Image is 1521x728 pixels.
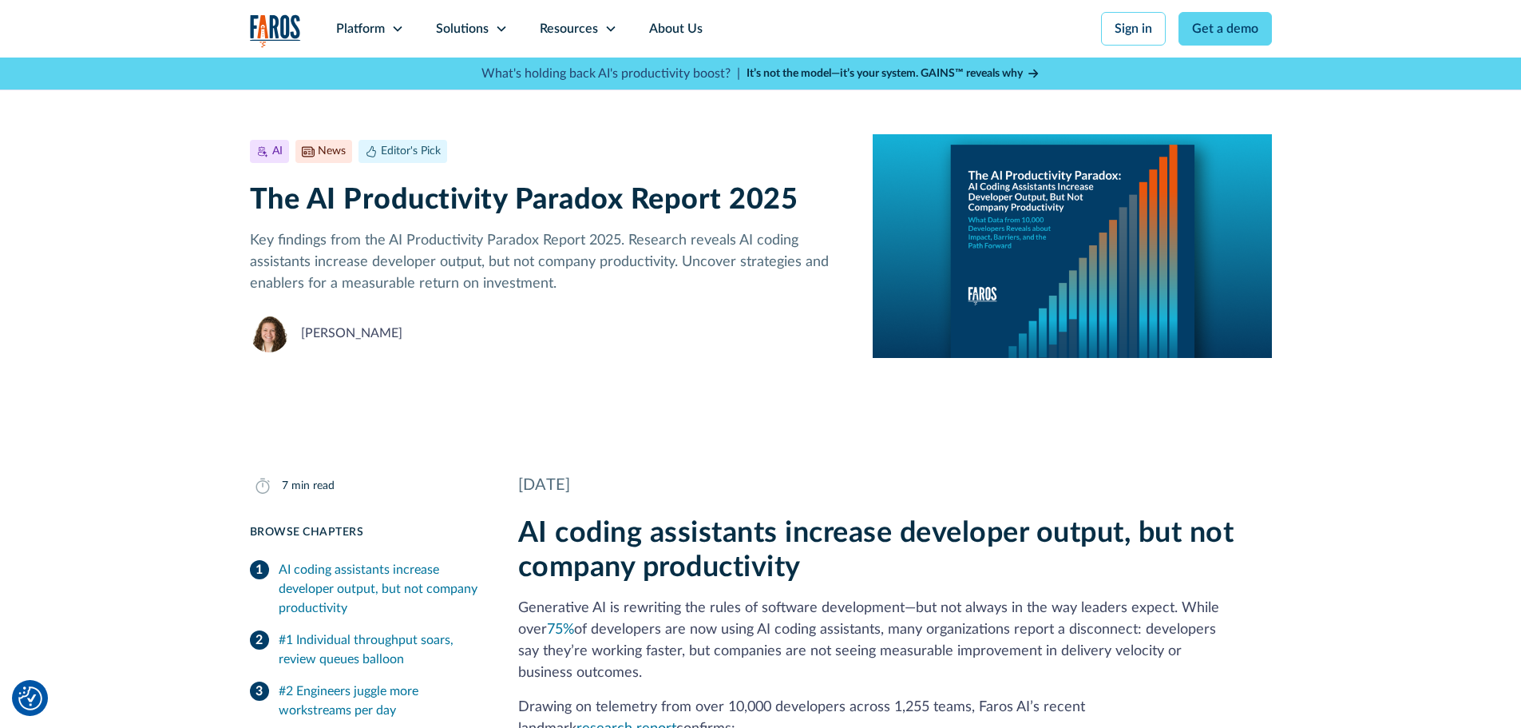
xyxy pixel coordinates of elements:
div: [DATE] [518,473,1272,497]
img: Neely Dunlap [250,314,288,352]
div: Solutions [436,19,489,38]
a: home [250,14,301,47]
div: Platform [336,19,385,38]
img: Revisit consent button [18,686,42,710]
div: min read [291,478,335,495]
a: #2 Engineers juggle more workstreams per day [250,675,480,726]
p: What's holding back AI's productivity boost? | [481,64,740,83]
div: #2 Engineers juggle more workstreams per day [279,682,480,720]
div: Editor's Pick [381,143,441,160]
button: Cookie Settings [18,686,42,710]
div: News [318,143,346,160]
div: 7 [282,478,288,495]
div: [PERSON_NAME] [301,324,402,343]
a: Sign in [1101,12,1166,46]
div: Resources [540,19,598,38]
img: Logo of the analytics and reporting company Faros. [250,14,301,47]
div: AI coding assistants increase developer output, but not company productivity [279,560,480,618]
img: A report cover on a blue background. The cover reads:The AI Productivity Paradox: AI Coding Assis... [873,134,1271,358]
div: Browse Chapters [250,524,480,541]
a: #1 Individual throughput soars, review queues balloon [250,624,480,675]
strong: It’s not the model—it’s your system. GAINS™ reveals why [747,68,1023,79]
p: Generative AI is rewriting the rules of software development—but not always in the way leaders ex... [518,598,1272,684]
a: It’s not the model—it’s your system. GAINS™ reveals why [747,66,1040,82]
p: Key findings from the AI Productivity Paradox Report 2025. Research reveals AI coding assistants ... [250,230,848,295]
a: Get a demo [1178,12,1272,46]
a: AI coding assistants increase developer output, but not company productivity [250,554,480,624]
div: AI [272,143,283,160]
div: #1 Individual throughput soars, review queues balloon [279,631,480,669]
h1: The AI Productivity Paradox Report 2025 [250,183,848,217]
a: 75% [547,623,574,637]
h2: AI coding assistants increase developer output, but not company productivity [518,516,1272,585]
